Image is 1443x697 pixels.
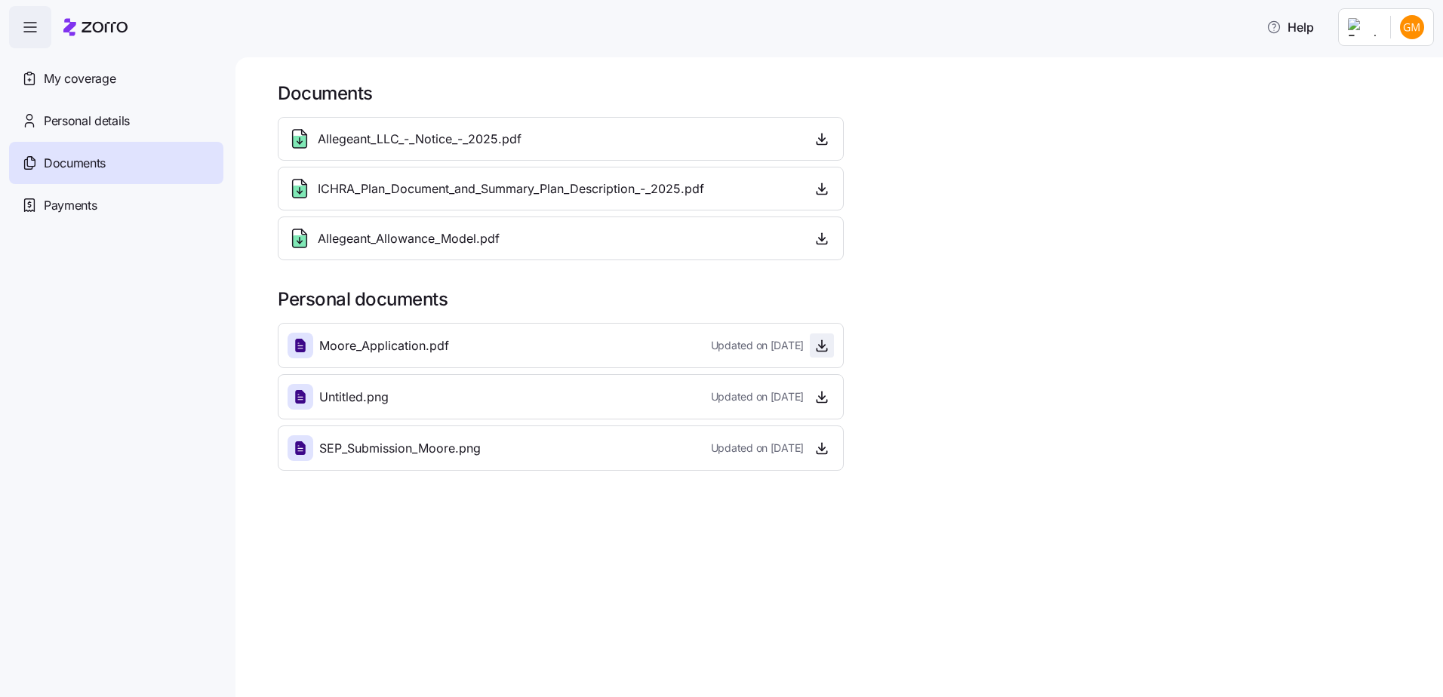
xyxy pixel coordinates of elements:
h1: Personal documents [278,287,1422,311]
span: Allegeant_Allowance_Model.pdf [318,229,500,248]
a: Documents [9,142,223,184]
span: Allegeant_LLC_-_Notice_-_2025.pdf [318,130,522,149]
span: Moore_Application.pdf [319,336,449,355]
span: ICHRA_Plan_Document_and_Summary_Plan_Description_-_2025.pdf [318,180,704,198]
span: Untitled.png [319,388,389,407]
span: Updated on [DATE] [711,338,804,353]
h1: Documents [278,81,1422,105]
img: 0a398ce43112cd08a8d53a4992015dd5 [1400,15,1424,39]
a: Personal details [9,100,223,142]
span: Personal details [44,112,130,130]
span: SEP_Submission_Moore.png [319,439,481,458]
a: Payments [9,184,223,226]
span: Payments [44,196,97,215]
span: Documents [44,154,106,173]
button: Help [1254,12,1326,42]
span: Updated on [DATE] [711,441,804,456]
span: Help [1266,18,1314,36]
span: My coverage [44,69,115,88]
span: Updated on [DATE] [711,389,804,404]
a: My coverage [9,57,223,100]
img: Employer logo [1348,18,1378,36]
